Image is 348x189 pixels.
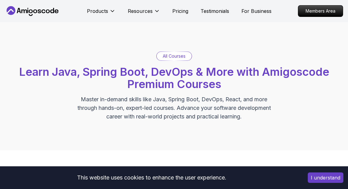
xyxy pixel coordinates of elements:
[298,5,343,17] a: Members Area
[241,7,272,15] a: For Business
[201,7,229,15] a: Testimonials
[308,172,343,183] button: Accept cookies
[128,7,160,20] button: Resources
[128,7,153,15] p: Resources
[71,95,277,121] p: Master in-demand skills like Java, Spring Boot, DevOps, React, and more through hands-on, expert-...
[298,6,343,17] p: Members Area
[19,65,329,91] span: Learn Java, Spring Boot, DevOps & More with Amigoscode Premium Courses
[172,7,188,15] a: Pricing
[163,53,186,59] p: All Courses
[5,171,299,184] div: This website uses cookies to enhance the user experience.
[87,7,108,15] p: Products
[87,7,115,20] button: Products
